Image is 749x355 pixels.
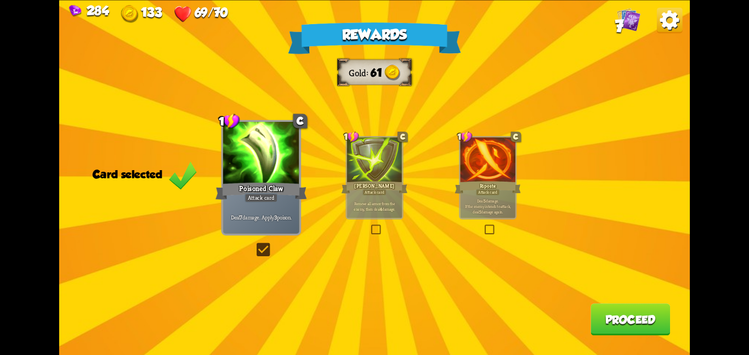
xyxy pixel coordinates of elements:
div: Poisoned Claw [215,181,307,201]
button: Proceed [591,303,670,335]
div: Health [174,5,228,23]
img: Cards_Icon.png [617,7,640,31]
div: 1 [344,131,359,142]
div: 1 [457,131,473,142]
div: View all the cards in your deck [617,7,640,33]
div: Attack card [476,189,500,195]
div: Riposte [455,180,521,195]
b: 4 [380,206,382,211]
img: Gem.png [69,5,82,17]
p: Deal damage. Apply poison. [225,213,297,221]
img: Green_Check_Mark_Icon.png [169,160,197,190]
span: 133 [141,5,162,19]
p: Deal damage. If the enemy intends to attack, deal damage again. [462,198,514,214]
div: Gems [69,3,109,18]
div: C [293,114,308,128]
img: Options_Button.png [657,7,683,33]
div: 1 [219,112,240,128]
div: Gold [121,5,162,23]
div: Attack card [362,189,387,195]
div: [PERSON_NAME] [342,180,408,195]
b: 3 [274,213,277,221]
img: Heart.png [174,5,192,22]
img: Gold.png [384,65,400,81]
span: 69/70 [195,5,228,19]
div: Gold [349,66,371,78]
b: 5 [479,209,481,214]
p: Remove all armor from the enemy, then deal damage. [348,200,400,211]
div: C [398,131,408,142]
b: 5 [484,198,486,203]
div: C [511,131,521,142]
div: Rewards [288,22,461,54]
span: 61 [371,66,382,78]
b: 7 [240,213,242,221]
img: Gold.png [121,5,139,22]
div: Card selected [93,168,197,181]
span: 7 [615,16,623,36]
div: Attack card [245,193,278,202]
